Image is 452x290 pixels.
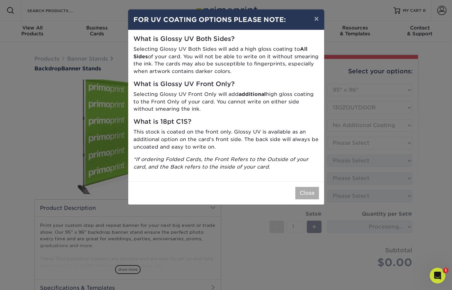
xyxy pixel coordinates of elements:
strong: All Sides [133,46,307,60]
h5: What is 18pt C1S? [133,118,319,126]
p: This stock is coated on the front only. Glossy UV is available as an additional option on the car... [133,128,319,151]
i: *If ordering Folded Cards, the Front Refers to the Outside of your card, and the Back refers to t... [133,156,308,170]
iframe: Intercom live chat [430,268,445,283]
h5: What is Glossy UV Front Only? [133,81,319,88]
strong: additional [239,91,266,97]
span: 1 [443,268,448,273]
h4: FOR UV COATING OPTIONS PLEASE NOTE: [133,15,319,25]
button: Close [295,187,319,199]
p: Selecting Glossy UV Front Only will add high gloss coating to the Front Only of your card. You ca... [133,91,319,113]
h5: What is Glossy UV Both Sides? [133,35,319,43]
p: Selecting Glossy UV Both Sides will add a high gloss coating to of your card. You will not be abl... [133,45,319,75]
button: × [309,9,324,28]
